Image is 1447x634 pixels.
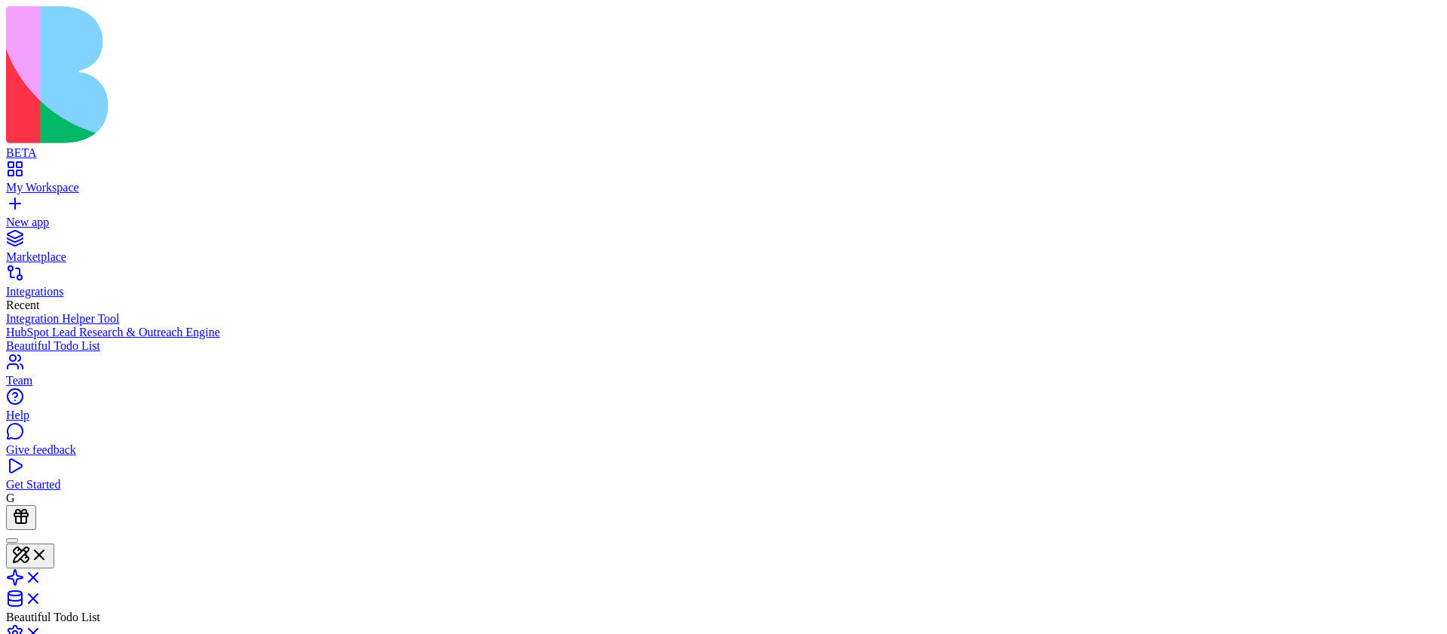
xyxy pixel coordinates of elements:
div: New app [6,216,1441,229]
a: HubSpot Lead Research & Outreach Engine [6,326,1441,339]
a: Give feedback [6,430,1441,457]
img: logo [6,6,612,143]
div: Integrations [6,285,1441,299]
span: Beautiful Todo List [6,611,100,623]
a: Marketplace [6,237,1441,264]
a: Integrations [6,271,1441,299]
div: Help [6,409,1441,422]
a: Get Started [6,464,1441,492]
div: Team [6,374,1441,387]
span: G [6,492,15,504]
a: Beautiful Todo List [6,339,1441,353]
span: Recent [6,299,39,311]
div: Give feedback [6,443,1441,457]
a: Team [6,360,1441,387]
div: Marketplace [6,250,1441,264]
a: New app [6,202,1441,229]
a: BETA [6,133,1441,160]
div: Get Started [6,478,1441,492]
a: Integration Helper Tool [6,312,1441,326]
div: BETA [6,146,1441,160]
div: My Workspace [6,181,1441,194]
a: My Workspace [6,167,1441,194]
a: Help [6,395,1441,422]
